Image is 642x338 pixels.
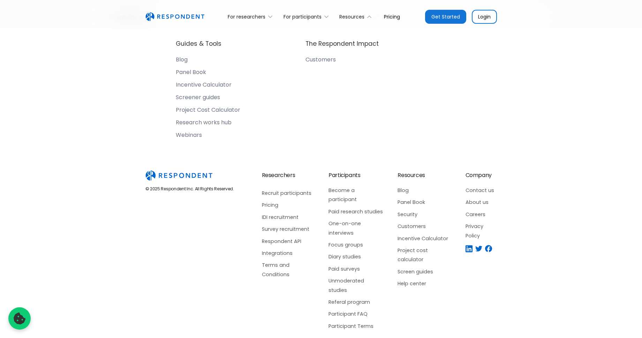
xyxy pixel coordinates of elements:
[328,219,384,237] a: One-on-one interviews
[398,210,451,219] a: Security
[378,8,406,25] a: Pricing
[176,132,240,141] a: Webinars
[398,170,425,180] div: Resources
[176,56,240,66] a: Blog
[398,267,451,276] a: Screen guides
[335,8,378,25] div: Resources
[398,246,451,264] a: Project cost calculator
[328,264,384,273] a: Paid surveys
[262,170,315,180] div: Researchers
[176,69,240,79] a: Panel Book
[262,189,315,198] a: Recruit participants
[145,12,204,21] a: home
[228,13,265,20] div: For researchers
[262,213,315,222] a: IDI recruitment
[279,8,335,25] div: For participants
[466,222,497,240] a: Privacy Policy
[176,39,221,48] h4: Guides & Tools
[176,81,232,88] div: Incentive Calculator
[176,94,220,101] div: Screener guides
[305,56,336,63] div: Customers
[466,186,497,195] a: Contact us
[398,222,451,231] a: Customers
[176,119,240,129] a: Research works hub
[262,200,315,210] a: Pricing
[425,10,466,24] a: Get Started
[328,186,384,204] a: Become a participant
[328,276,384,295] a: Unmoderated studies
[176,69,206,76] div: Panel Book
[339,13,364,20] div: Resources
[398,234,451,243] a: Incentive Calculator
[328,207,384,216] a: Paid research studies
[328,240,384,249] a: Focus groups
[466,210,497,219] a: Careers
[466,198,497,207] a: About us
[328,170,360,180] div: Participants
[176,81,240,91] a: Incentive Calculator
[262,260,315,279] a: Terms and Conditions
[176,94,240,104] a: Screener guides
[466,170,492,180] div: Company
[145,186,234,192] div: © 2025 Respondent Inc. All Rights Reserved.
[176,119,232,126] div: Research works hub
[305,56,379,66] a: Customers
[328,309,384,318] a: Participant FAQ
[398,186,451,195] a: Blog
[398,279,451,288] a: Help center
[262,225,315,234] a: Survey recruitment
[176,106,240,116] a: Project Cost Calculator
[262,249,315,258] a: Integrations
[176,106,240,113] div: Project Cost Calculator
[398,198,451,207] a: Panel Book
[284,13,322,20] div: For participants
[176,56,188,63] div: Blog
[176,132,202,139] div: Webinars
[328,252,384,261] a: Diary studies
[328,297,384,307] a: Referal program
[224,8,279,25] div: For researchers
[305,39,379,48] h4: The Respondent Impact
[472,10,497,24] a: Login
[145,12,204,21] img: Untitled UI logotext
[328,322,384,331] a: Participant Terms
[262,237,315,246] a: Respondent API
